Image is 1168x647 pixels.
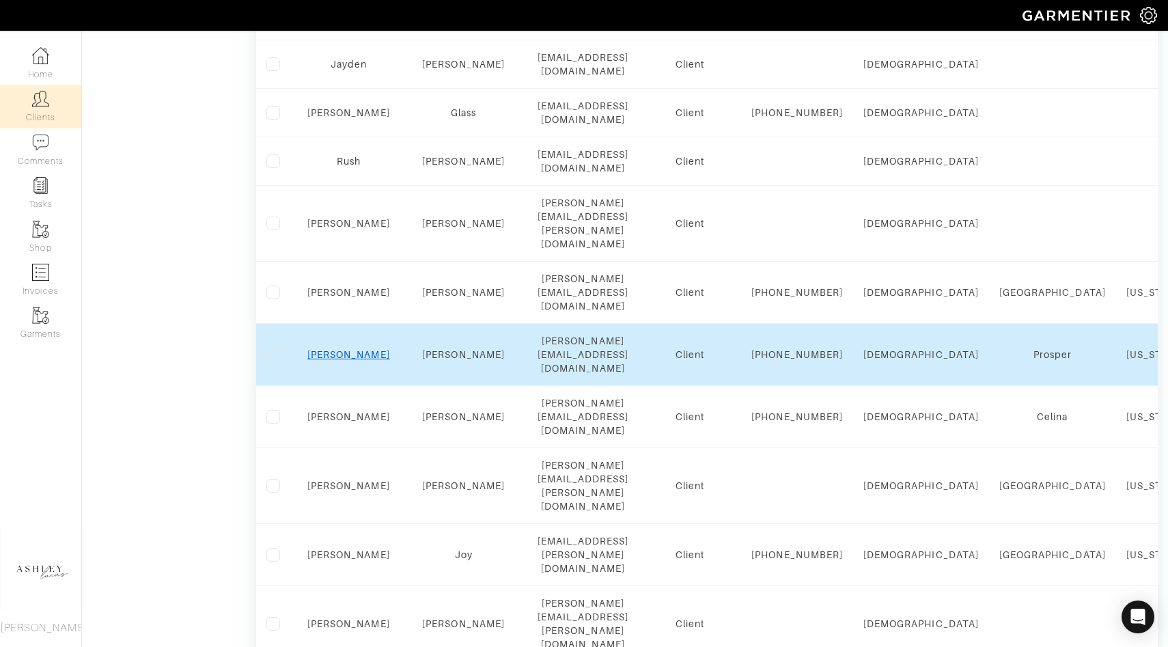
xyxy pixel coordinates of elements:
div: Client [649,217,731,230]
div: [GEOGRAPHIC_DATA] [999,479,1106,493]
a: [PERSON_NAME] [307,549,390,560]
a: [PERSON_NAME] [307,218,390,229]
img: reminder-icon-8004d30b9f0a5d33ae49ab947aed9ed385cf756f9e5892f1edd6e32f2345188e.png [32,177,49,194]
div: [EMAIL_ADDRESS][DOMAIN_NAME] [538,51,629,78]
a: [PERSON_NAME] [307,349,390,360]
a: [PERSON_NAME] [422,156,505,167]
a: [PERSON_NAME] [422,349,505,360]
div: Client [649,479,731,493]
div: [GEOGRAPHIC_DATA] [999,286,1106,299]
div: Open Intercom Messenger [1122,601,1154,633]
a: [PERSON_NAME] [307,618,390,629]
div: [PERSON_NAME][EMAIL_ADDRESS][PERSON_NAME][DOMAIN_NAME] [538,196,629,251]
a: Rush [337,156,361,167]
img: orders-icon-0abe47150d42831381b5fb84f609e132dff9fe21cb692f30cb5eec754e2cba89.png [32,264,49,281]
div: [DEMOGRAPHIC_DATA] [863,106,979,120]
div: Client [649,617,731,631]
img: gear-icon-white-bd11855cb880d31180b6d7d6211b90ccbf57a29d726f0c71d8c61bd08dd39cc2.png [1140,7,1157,24]
a: Jayden [331,59,367,70]
div: [PERSON_NAME][EMAIL_ADDRESS][DOMAIN_NAME] [538,396,629,437]
div: [EMAIL_ADDRESS][DOMAIN_NAME] [538,148,629,175]
a: [PERSON_NAME] [422,411,505,422]
div: Prosper [999,348,1106,361]
a: [PERSON_NAME] [422,287,505,298]
div: [PERSON_NAME][EMAIL_ADDRESS][DOMAIN_NAME] [538,272,629,313]
img: garments-icon-b7da505a4dc4fd61783c78ac3ca0ef83fa9d6f193b1c9dc38574b1d14d53ca28.png [32,307,49,324]
div: [DEMOGRAPHIC_DATA] [863,410,979,424]
div: Celina [999,410,1106,424]
div: [DEMOGRAPHIC_DATA] [863,154,979,168]
a: [PERSON_NAME] [307,480,390,491]
img: dashboard-icon-dbcd8f5a0b271acd01030246c82b418ddd0df26cd7fceb0bd07c9910d44c42f6.png [32,47,49,64]
a: Joy [455,549,473,560]
div: [PHONE_NUMBER] [751,548,843,562]
img: comment-icon-a0a6a9ef722e966f86d9cbdc48e553b5cf19dbc54f86b18d962a5391bc8f6eb6.png [32,134,49,151]
div: [DEMOGRAPHIC_DATA] [863,548,979,562]
img: garmentier-logo-header-white-b43fb05a5012e4ada735d5af1a66efaba907eab6374d6393d1fbf88cb4ef424d.png [1016,3,1140,27]
div: [PHONE_NUMBER] [751,286,843,299]
div: [DEMOGRAPHIC_DATA] [863,348,979,361]
a: [PERSON_NAME] [307,107,390,118]
div: Client [649,410,731,424]
a: [PERSON_NAME] [307,411,390,422]
div: [DEMOGRAPHIC_DATA] [863,286,979,299]
div: [DEMOGRAPHIC_DATA] [863,479,979,493]
div: Client [649,154,731,168]
div: Client [649,548,731,562]
div: [PERSON_NAME][EMAIL_ADDRESS][PERSON_NAME][DOMAIN_NAME] [538,458,629,513]
div: Client [649,286,731,299]
a: [PERSON_NAME] [422,59,505,70]
div: [DEMOGRAPHIC_DATA] [863,217,979,230]
img: clients-icon-6bae9207a08558b7cb47a8932f037763ab4055f8c8b6bfacd5dc20c3e0201464.png [32,90,49,107]
div: [PHONE_NUMBER] [751,348,843,361]
div: Client [649,106,731,120]
div: [DEMOGRAPHIC_DATA] [863,57,979,71]
div: [EMAIL_ADDRESS][PERSON_NAME][DOMAIN_NAME] [538,534,629,575]
div: [PHONE_NUMBER] [751,106,843,120]
a: [PERSON_NAME] [422,218,505,229]
img: garments-icon-b7da505a4dc4fd61783c78ac3ca0ef83fa9d6f193b1c9dc38574b1d14d53ca28.png [32,221,49,238]
div: [PERSON_NAME][EMAIL_ADDRESS][DOMAIN_NAME] [538,334,629,375]
a: [PERSON_NAME] [307,287,390,298]
div: [DEMOGRAPHIC_DATA] [863,617,979,631]
a: [PERSON_NAME] [422,480,505,491]
div: [GEOGRAPHIC_DATA] [999,548,1106,562]
div: [EMAIL_ADDRESS][DOMAIN_NAME] [538,99,629,126]
div: [PHONE_NUMBER] [751,410,843,424]
a: [PERSON_NAME] [422,618,505,629]
div: Client [649,57,731,71]
a: Glass [451,107,476,118]
div: Client [649,348,731,361]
